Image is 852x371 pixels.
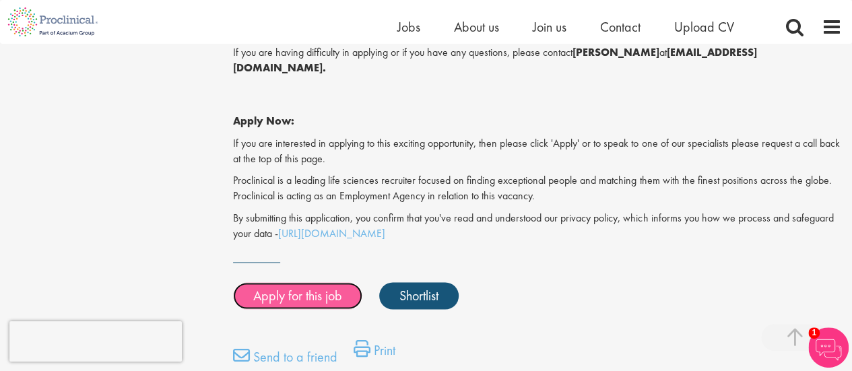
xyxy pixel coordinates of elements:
a: Print [354,339,395,366]
a: Contact [600,18,641,36]
a: [URL][DOMAIN_NAME] [278,226,385,240]
strong: Apply Now: [233,114,294,128]
a: Apply for this job [233,282,362,309]
a: Upload CV [674,18,734,36]
img: Chatbot [808,327,849,368]
strong: [EMAIL_ADDRESS][DOMAIN_NAME]. [233,45,756,75]
a: Jobs [397,18,420,36]
iframe: reCAPTCHA [9,321,182,362]
p: If you are interested in applying to this exciting opportunity, then please click 'Apply' or to s... [233,136,842,167]
p: By submitting this application, you confirm that you've read and understood our privacy policy, w... [233,211,842,242]
a: Shortlist [379,282,459,309]
span: 1 [808,327,820,339]
a: About us [454,18,499,36]
p: If you are having difficulty in applying or if you have any questions, please contact at [233,45,842,76]
strong: [PERSON_NAME] [572,45,659,59]
a: Join us [533,18,566,36]
p: Proclinical is a leading life sciences recruiter focused on finding exceptional people and matchi... [233,173,842,204]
